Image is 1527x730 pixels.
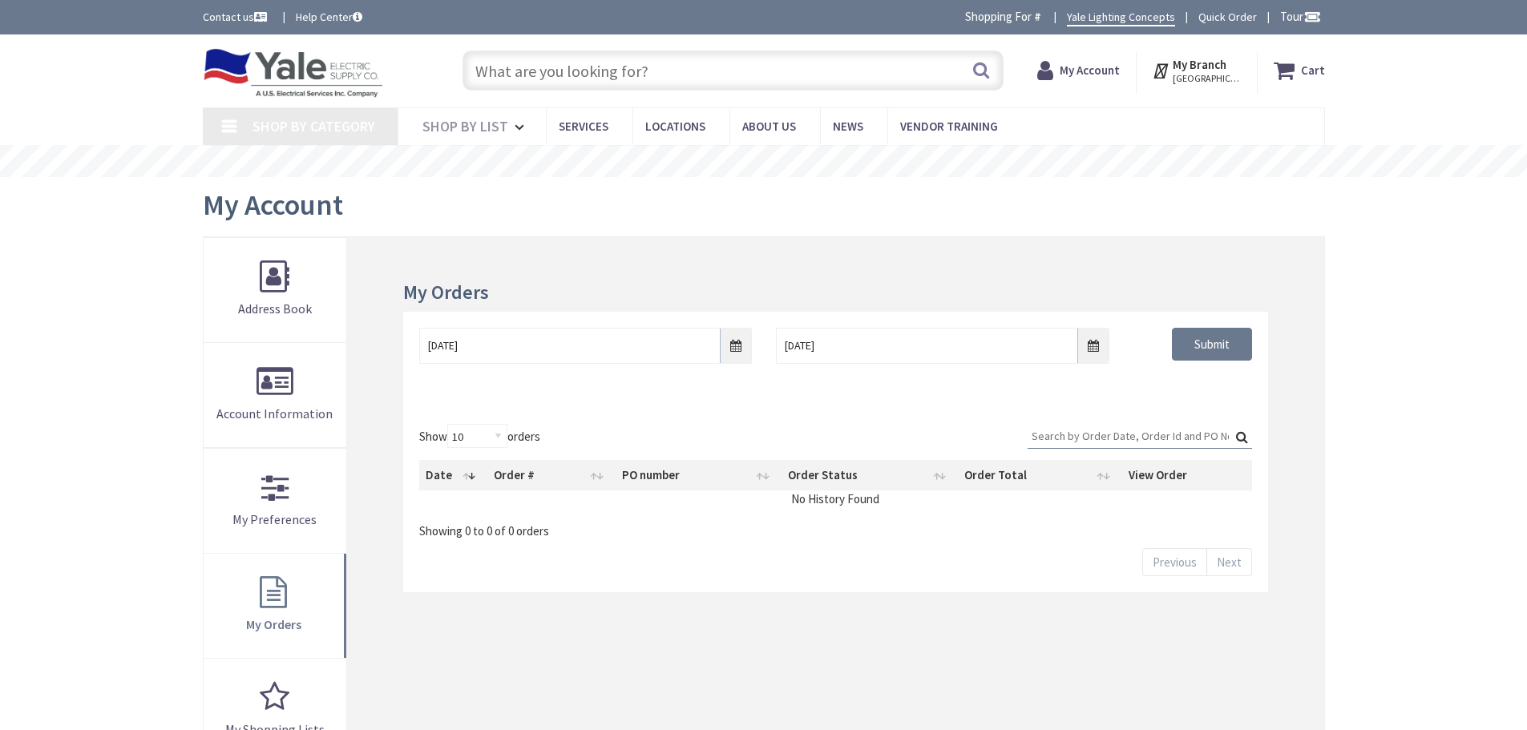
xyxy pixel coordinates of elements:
[232,511,317,527] span: My Preferences
[1037,56,1120,85] a: My Account
[1198,9,1257,25] a: Quick Order
[1301,56,1325,85] strong: Cart
[1172,328,1252,361] input: Submit
[1152,56,1241,85] div: My Branch [GEOGRAPHIC_DATA], [GEOGRAPHIC_DATA]
[782,460,959,490] th: Order Status: activate to sort column ascending
[204,343,347,447] a: Account Information
[204,554,347,658] a: My Orders
[900,119,998,134] span: Vendor Training
[1034,9,1041,24] strong: #
[487,460,616,490] th: Order #: activate to sort column ascending
[296,9,362,25] a: Help Center
[965,9,1032,24] span: Shopping For
[463,50,1004,91] input: What are you looking for?
[204,449,347,553] a: My Preferences
[422,117,508,135] span: Shop By List
[742,119,796,134] span: About Us
[1067,9,1175,26] a: Yale Lighting Concepts
[1173,57,1226,72] strong: My Branch
[403,282,1267,303] h3: My Orders
[559,119,608,134] span: Services
[958,460,1122,490] th: Order Total: activate to sort column ascending
[419,424,540,448] label: Show orders
[419,460,487,490] th: Date
[1142,548,1207,576] a: Previous
[1206,548,1252,576] a: Next
[1028,424,1252,448] input: Search:
[216,405,333,421] span: Account Information
[1028,424,1252,449] label: Search:
[252,117,375,135] span: Shop By Category
[238,300,312,317] span: Address Book
[616,460,782,490] th: PO number: activate to sort column ascending
[447,424,507,448] select: Showorders
[645,119,705,134] span: Locations
[833,119,863,134] span: News
[203,187,343,223] span: My Account
[203,9,270,25] a: Contact us
[1173,72,1241,85] span: [GEOGRAPHIC_DATA], [GEOGRAPHIC_DATA]
[419,490,1251,507] td: No History Found
[203,48,384,98] img: Yale Electric Supply Co.
[1060,63,1120,78] strong: My Account
[1274,56,1325,85] a: Cart
[246,616,301,632] span: My Orders
[1122,460,1252,490] th: View Order
[1280,9,1321,24] span: Tour
[419,512,1251,539] div: Showing 0 to 0 of 0 orders
[204,238,347,342] a: Address Book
